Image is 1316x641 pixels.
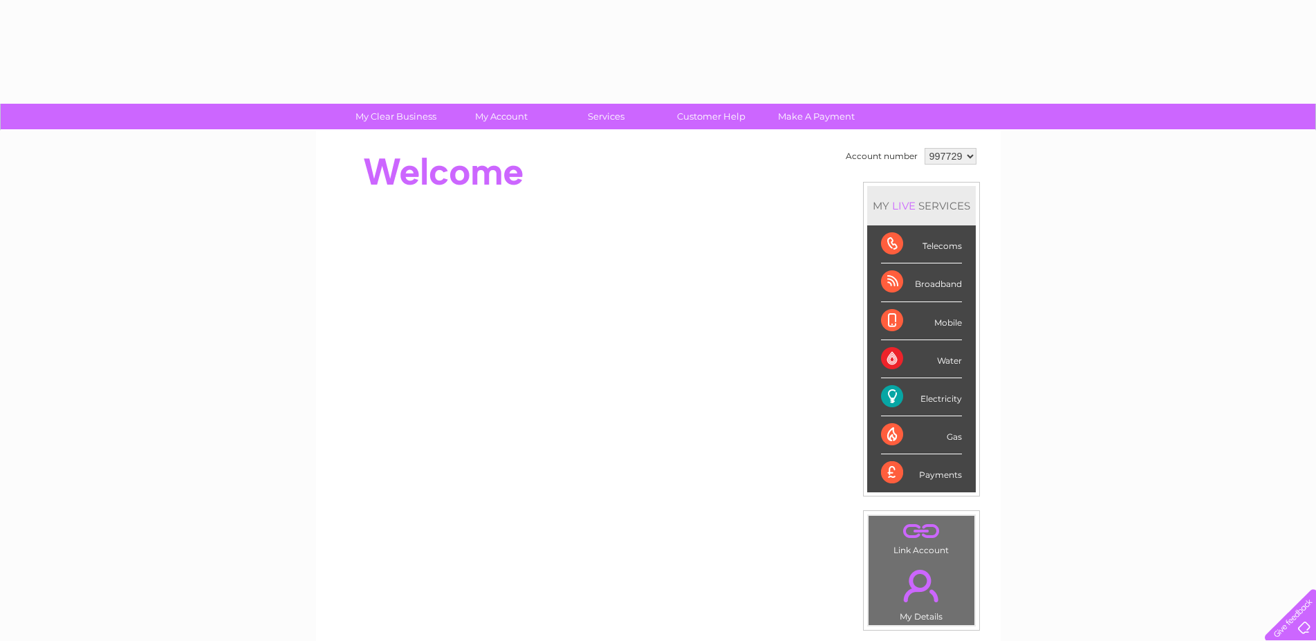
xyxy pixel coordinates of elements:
[654,104,768,129] a: Customer Help
[881,340,962,378] div: Water
[868,515,975,559] td: Link Account
[867,186,976,225] div: MY SERVICES
[872,561,971,610] a: .
[881,225,962,263] div: Telecoms
[759,104,873,129] a: Make A Payment
[881,454,962,492] div: Payments
[842,145,921,168] td: Account number
[881,302,962,340] div: Mobile
[881,416,962,454] div: Gas
[444,104,558,129] a: My Account
[889,199,918,212] div: LIVE
[872,519,971,544] a: .
[339,104,453,129] a: My Clear Business
[868,558,975,626] td: My Details
[881,263,962,301] div: Broadband
[549,104,663,129] a: Services
[881,378,962,416] div: Electricity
